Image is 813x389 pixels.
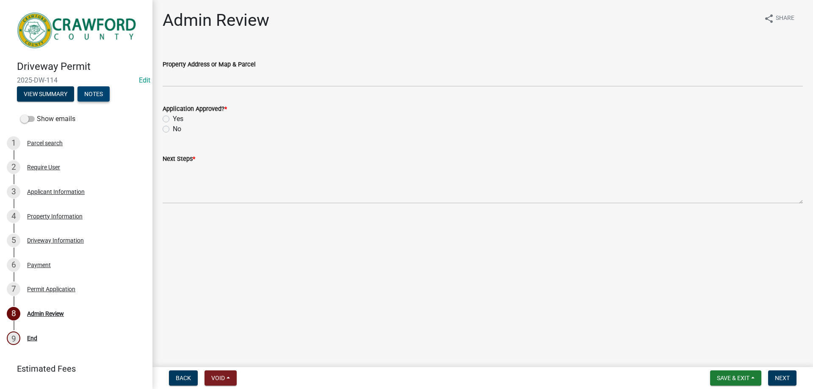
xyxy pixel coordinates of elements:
label: Property Address or Map & Parcel [163,62,256,68]
a: Estimated Fees [7,360,139,377]
label: Yes [173,114,183,124]
div: End [27,335,37,341]
div: 6 [7,258,20,272]
div: 2 [7,160,20,174]
button: Save & Exit [710,370,761,386]
div: 8 [7,307,20,320]
div: Require User [27,164,60,170]
div: Admin Review [27,311,64,317]
span: Share [776,14,794,24]
button: shareShare [757,10,801,27]
button: Next [768,370,796,386]
h1: Admin Review [163,10,269,30]
wm-modal-confirm: Edit Application Number [139,76,150,84]
i: share [764,14,774,24]
wm-modal-confirm: Notes [77,91,110,98]
div: Property Information [27,213,83,219]
button: Back [169,370,198,386]
div: Permit Application [27,286,75,292]
img: Crawford County, Georgia [17,9,139,52]
div: Payment [27,262,51,268]
span: Next [775,375,790,381]
div: 9 [7,331,20,345]
button: Void [205,370,237,386]
label: Show emails [20,114,75,124]
div: 7 [7,282,20,296]
div: Applicant Information [27,189,85,195]
div: Driveway Information [27,237,84,243]
button: Notes [77,86,110,102]
label: Application Approved? [163,106,227,112]
label: Next Steps [163,156,195,162]
div: 3 [7,185,20,199]
div: 1 [7,136,20,150]
div: 5 [7,234,20,247]
span: Save & Exit [717,375,749,381]
a: Edit [139,76,150,84]
div: Parcel search [27,140,63,146]
wm-modal-confirm: Summary [17,91,74,98]
span: Back [176,375,191,381]
button: View Summary [17,86,74,102]
span: Void [211,375,225,381]
span: 2025-DW-114 [17,76,135,84]
label: No [173,124,181,134]
div: 4 [7,210,20,223]
h4: Driveway Permit [17,61,146,73]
